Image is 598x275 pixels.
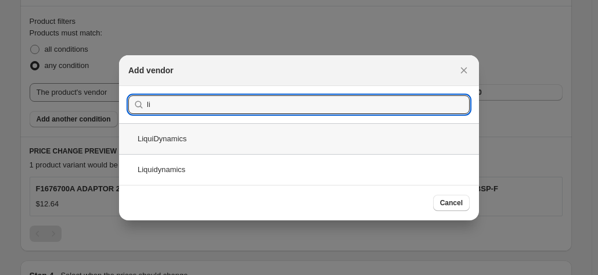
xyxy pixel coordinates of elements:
[147,95,470,114] input: Search vendors
[456,62,472,78] button: Close
[128,65,174,76] h2: Add vendor
[119,154,479,185] div: Liquidynamics
[433,195,470,211] button: Cancel
[119,123,479,154] div: LiquiDynamics
[440,198,463,208] span: Cancel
